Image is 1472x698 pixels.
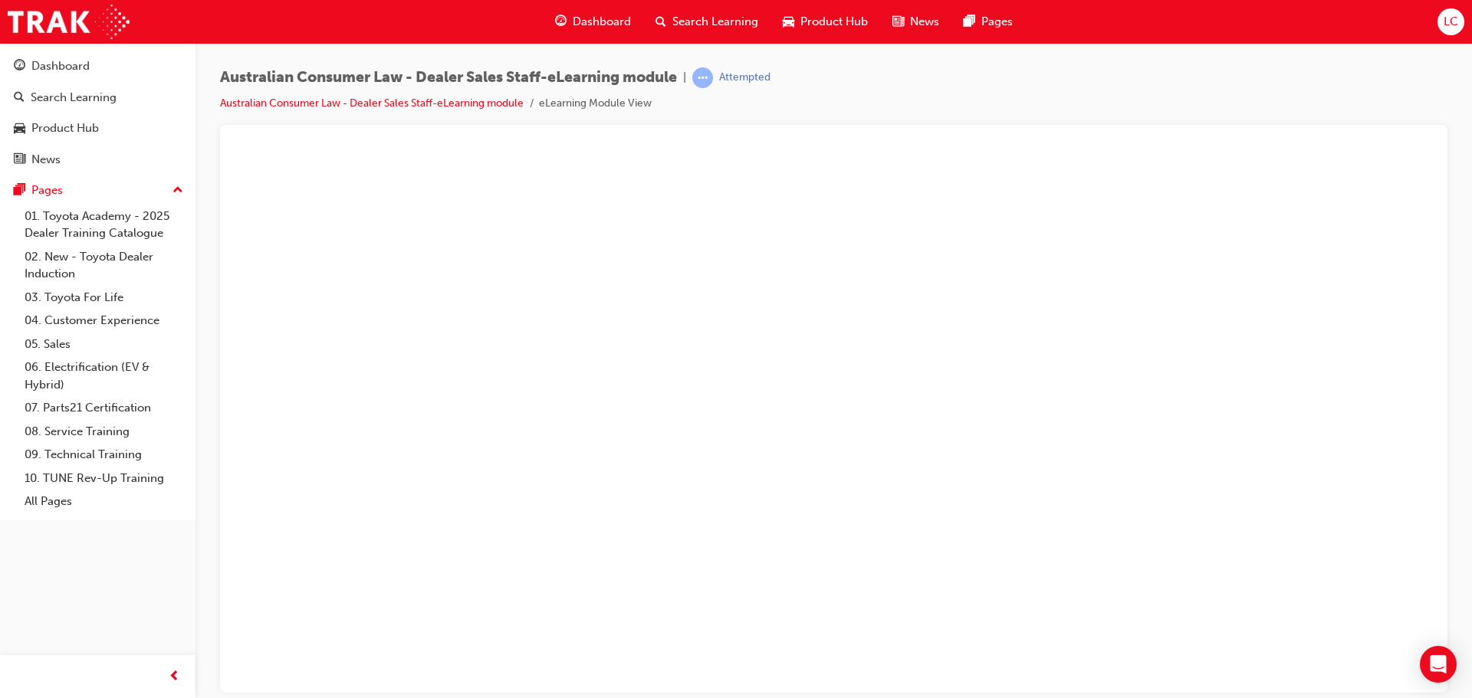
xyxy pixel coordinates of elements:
[31,89,117,107] div: Search Learning
[18,333,189,356] a: 05. Sales
[14,122,25,136] span: car-icon
[719,70,770,85] div: Attempted
[169,667,180,687] span: prev-icon
[1444,13,1458,31] span: LC
[14,184,25,198] span: pages-icon
[643,6,770,38] a: search-iconSearch Learning
[18,309,189,333] a: 04. Customer Experience
[14,91,25,105] span: search-icon
[220,69,677,87] span: Australian Consumer Law - Dealer Sales Staff-eLearning module
[964,12,975,31] span: pages-icon
[18,490,189,513] a: All Pages
[18,443,189,467] a: 09. Technical Training
[6,114,189,143] a: Product Hub
[14,153,25,167] span: news-icon
[6,84,189,112] a: Search Learning
[18,205,189,245] a: 01. Toyota Academy - 2025 Dealer Training Catalogue
[18,467,189,490] a: 10. TUNE Rev-Up Training
[880,6,951,38] a: news-iconNews
[8,5,130,39] img: Trak
[800,13,868,31] span: Product Hub
[6,49,189,176] button: DashboardSearch LearningProduct HubNews
[6,52,189,80] a: Dashboard
[18,245,189,286] a: 02. New - Toyota Dealer Induction
[1420,646,1457,683] div: Open Intercom Messenger
[573,13,631,31] span: Dashboard
[683,69,686,87] span: |
[892,12,904,31] span: news-icon
[172,181,183,201] span: up-icon
[951,6,1025,38] a: pages-iconPages
[770,6,880,38] a: car-iconProduct Hub
[18,396,189,420] a: 07. Parts21 Certification
[783,12,794,31] span: car-icon
[910,13,939,31] span: News
[692,67,713,88] span: learningRecordVerb_ATTEMPT-icon
[6,146,189,174] a: News
[672,13,758,31] span: Search Learning
[981,13,1013,31] span: Pages
[543,6,643,38] a: guage-iconDashboard
[31,182,63,199] div: Pages
[6,176,189,205] button: Pages
[31,57,90,75] div: Dashboard
[1437,8,1464,35] button: LC
[539,95,652,113] li: eLearning Module View
[18,286,189,310] a: 03. Toyota For Life
[18,356,189,396] a: 06. Electrification (EV & Hybrid)
[31,151,61,169] div: News
[18,420,189,444] a: 08. Service Training
[31,120,99,137] div: Product Hub
[220,97,524,110] a: Australian Consumer Law - Dealer Sales Staff-eLearning module
[555,12,567,31] span: guage-icon
[655,12,666,31] span: search-icon
[14,60,25,74] span: guage-icon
